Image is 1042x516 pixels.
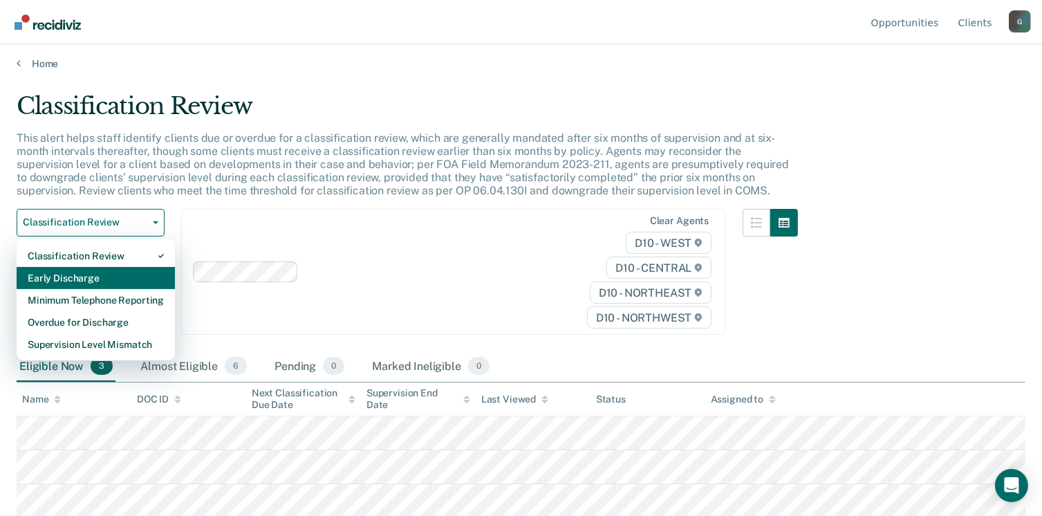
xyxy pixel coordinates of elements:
a: Home [17,57,1025,70]
div: Early Discharge [28,267,164,289]
div: Eligible Now3 [17,351,115,382]
div: Overdue for Discharge [28,311,164,333]
span: D10 - NORTHEAST [590,282,711,304]
div: Minimum Telephone Reporting [28,289,164,311]
div: Open Intercom Messenger [995,469,1028,502]
span: 0 [323,357,344,375]
span: Classification Review [23,216,147,228]
div: Clear agents [650,215,709,227]
div: Name [22,394,61,405]
div: Almost Eligible6 [138,351,250,382]
div: Classification Review [28,245,164,267]
img: Recidiviz [15,15,81,30]
span: D10 - CENTRAL [606,257,711,279]
div: DOC ID [137,394,181,405]
div: Classification Review [17,92,798,131]
div: Status [596,394,626,405]
div: Dropdown Menu [17,239,175,361]
div: Pending0 [272,351,347,382]
span: D10 - WEST [626,232,711,254]
div: Marked Ineligible0 [369,351,492,382]
span: D10 - NORTHWEST [587,306,711,329]
button: Classification Review [17,209,165,237]
div: Supervision Level Mismatch [28,333,164,356]
p: This alert helps staff identify clients due or overdue for a classification review, which are gen... [17,131,789,198]
div: Supervision End Date [366,387,470,411]
div: Last Viewed [481,394,548,405]
button: Profile dropdown button [1009,10,1031,33]
div: G [1009,10,1031,33]
span: 6 [225,357,247,375]
span: 3 [91,357,113,375]
div: Assigned to [711,394,776,405]
div: Next Classification Due Date [252,387,355,411]
span: 0 [468,357,490,375]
